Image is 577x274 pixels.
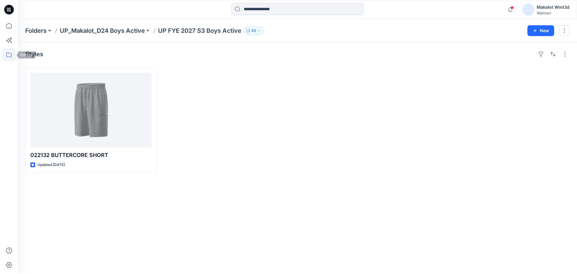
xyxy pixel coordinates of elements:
p: Updated [DATE] [38,162,65,168]
button: New [527,25,554,36]
button: 43 [244,26,264,35]
div: Makalot Wmt3d [537,4,569,11]
a: Folders [25,26,47,35]
a: 022132 BUTTERCORE SHORT [30,72,152,147]
img: avatar [522,4,534,16]
p: UP FYE 2027 S3 Boys Active [158,26,241,35]
p: 43 [251,27,256,34]
p: 022132 BUTTERCORE SHORT [30,151,152,159]
div: Walmart [537,11,569,15]
a: UP_Makalot_D24 Boys Active [60,26,145,35]
h4: Styles [25,51,43,58]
